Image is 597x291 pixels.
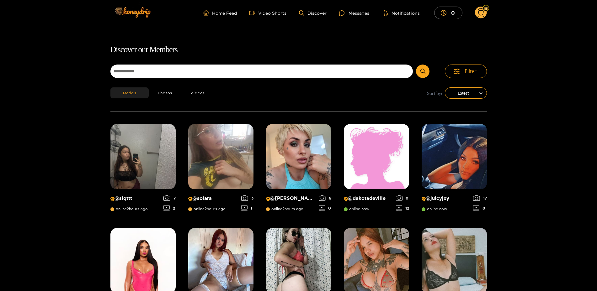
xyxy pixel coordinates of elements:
button: Photos [149,87,182,98]
div: 3 [241,195,253,201]
div: sort [445,87,487,99]
span: Filter [465,68,477,75]
a: Creator Profile Image: juicyjxy@juicyjxyonline now170 [422,124,487,216]
div: 12 [396,205,409,211]
img: Creator Profile Image: dakotadeville [344,124,409,189]
button: Filter [445,65,487,78]
img: Creator Profile Image: juicyjxy [422,124,487,189]
img: Creator Profile Image: olivia [266,124,331,189]
button: Notifications [382,10,422,16]
span: online now [344,207,369,211]
img: Creator Profile Image: slqttt [110,124,176,189]
span: Sort by: [427,90,442,97]
span: online 2 hours ago [110,207,148,211]
button: Models [110,87,149,98]
a: Creator Profile Image: dakotadeville@dakotadevilleonline now012 [344,124,409,216]
p: @ [PERSON_NAME] [266,195,316,201]
span: online now [422,207,447,211]
p: @ dakotadeville [344,195,393,201]
div: 1 [241,205,253,211]
div: 0 [396,195,409,201]
span: online 2 hours ago [188,207,226,211]
a: Discover [299,10,326,16]
span: video-camera [249,10,258,16]
div: 2 [163,205,176,211]
button: 0 [434,7,462,19]
button: Videos [181,87,214,98]
img: Creator Profile Image: solara [188,124,253,189]
div: Messages [339,9,369,17]
mark: 0 [450,9,456,16]
div: 0 [473,205,487,211]
div: 17 [473,195,487,201]
h1: Discover our Members [110,43,487,56]
span: dollar [441,10,450,16]
a: Creator Profile Image: slqttt@slqtttonline2hours ago72 [110,124,176,216]
button: Submit Search [416,65,429,78]
img: Fan Level [484,7,488,10]
span: Latest [450,88,482,98]
a: Creator Profile Image: olivia@[PERSON_NAME]online2hours ago60 [266,124,331,216]
div: 7 [163,195,176,201]
a: Home Feed [203,10,237,16]
span: online 2 hours ago [266,207,303,211]
a: Video Shorts [249,10,286,16]
a: Creator Profile Image: solara@solaraonline2hours ago31 [188,124,253,216]
p: @ slqttt [110,195,160,201]
span: home [203,10,212,16]
p: @ solara [188,195,238,201]
div: 6 [319,195,331,201]
div: 0 [319,205,331,211]
p: @ juicyjxy [422,195,470,201]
